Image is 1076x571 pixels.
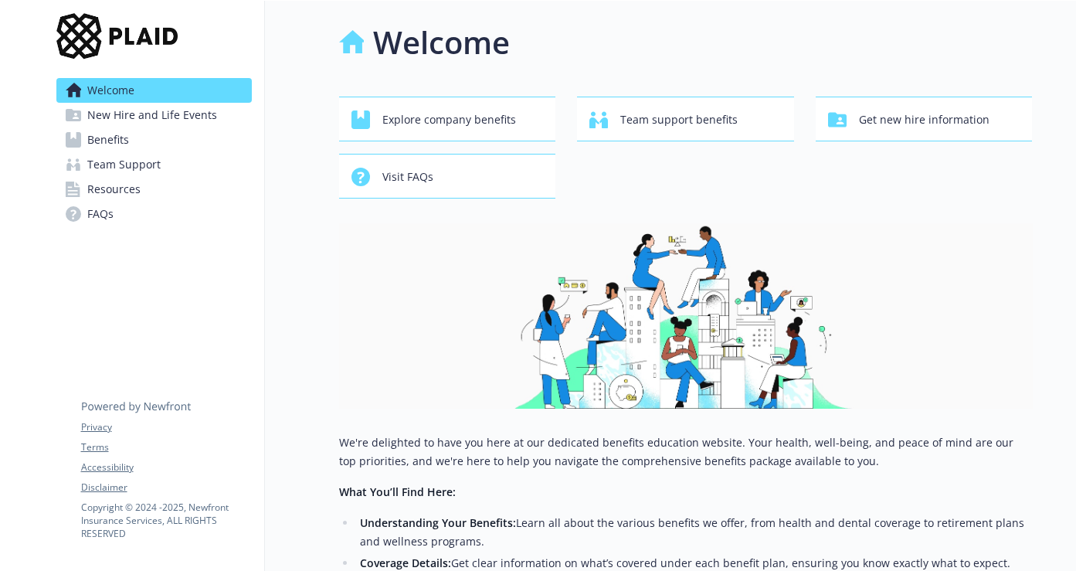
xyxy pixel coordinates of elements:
a: Team Support [56,152,252,177]
button: Team support benefits [577,97,794,141]
span: Resources [87,177,141,202]
strong: What You’ll Find Here: [339,484,456,499]
p: We're delighted to have you here at our dedicated benefits education website. Your health, well-b... [339,433,1033,471]
button: Get new hire information [816,97,1033,141]
a: Benefits [56,127,252,152]
a: Accessibility [81,461,251,474]
li: Learn all about the various benefits we offer, from health and dental coverage to retirement plan... [356,514,1033,551]
span: Benefits [87,127,129,152]
span: Get new hire information [859,105,989,134]
p: Copyright © 2024 - 2025 , Newfront Insurance Services, ALL RIGHTS RESERVED [81,501,251,540]
h1: Welcome [373,19,510,66]
span: Explore company benefits [382,105,516,134]
a: FAQs [56,202,252,226]
span: FAQs [87,202,114,226]
span: Welcome [87,78,134,103]
a: Welcome [56,78,252,103]
a: Privacy [81,420,251,434]
span: New Hire and Life Events [87,103,217,127]
a: New Hire and Life Events [56,103,252,127]
button: Explore company benefits [339,97,556,141]
a: Disclaimer [81,481,251,495]
span: Team Support [87,152,161,177]
img: overview page banner [339,223,1033,409]
strong: Understanding Your Benefits: [360,515,516,530]
a: Terms [81,440,251,454]
button: Visit FAQs [339,154,556,199]
a: Resources [56,177,252,202]
strong: Coverage Details: [360,556,451,570]
span: Team support benefits [620,105,738,134]
span: Visit FAQs [382,162,433,192]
